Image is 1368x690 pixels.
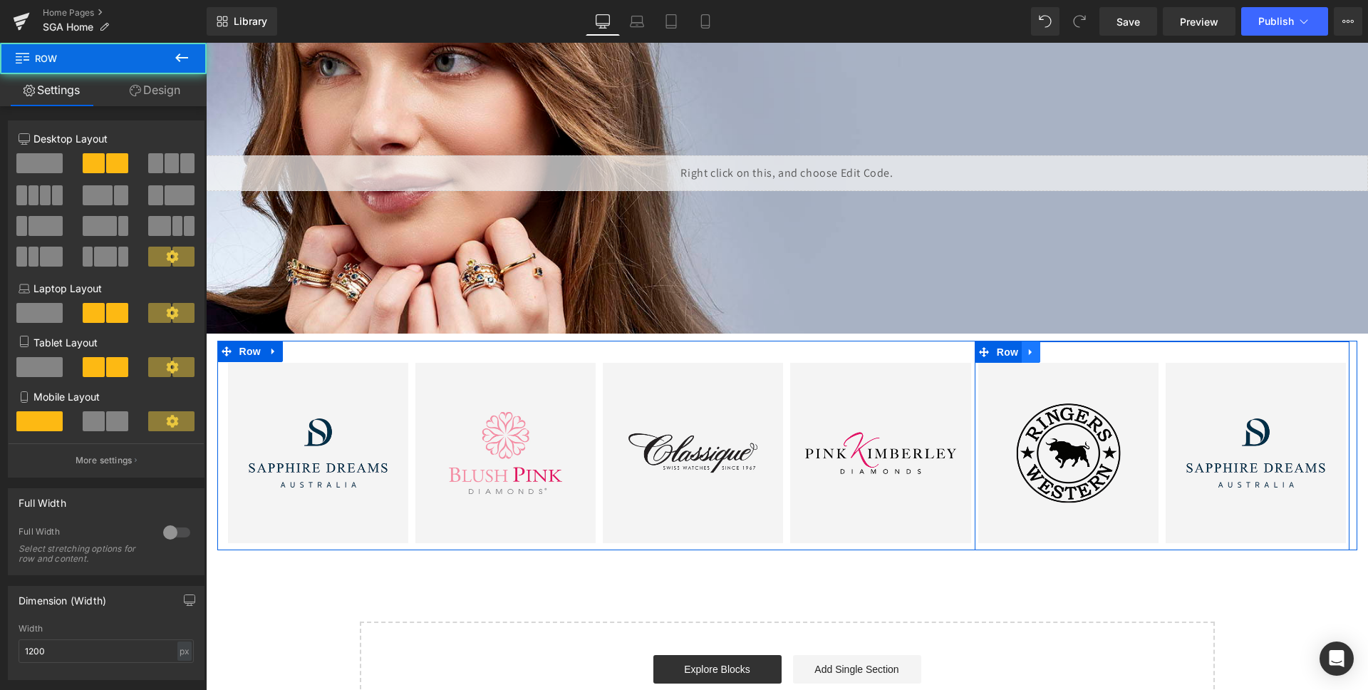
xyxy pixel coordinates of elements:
a: Laptop [620,7,654,36]
a: Mobile [688,7,722,36]
input: auto [19,639,194,663]
span: Library [234,15,267,28]
p: Tablet Layout [19,335,194,350]
div: Full Width [19,489,66,509]
a: Preview [1163,7,1235,36]
p: Laptop Layout [19,281,194,296]
div: Open Intercom Messenger [1320,642,1354,676]
a: Tablet [654,7,688,36]
a: Add Single Section [587,612,715,641]
div: Width [19,624,194,634]
span: Preview [1180,14,1218,29]
span: Publish [1258,16,1294,27]
a: Expand / Collapse [816,299,834,320]
a: Home Pages [43,7,207,19]
p: Mobile Layout [19,389,194,404]
button: Publish [1241,7,1328,36]
a: Desktop [586,7,620,36]
button: More [1334,7,1362,36]
span: Row [30,298,58,319]
a: Expand / Collapse [58,298,77,319]
div: Dimension (Width) [19,587,106,607]
div: Full Width [19,526,149,541]
button: Undo [1031,7,1059,36]
a: Design [103,74,207,106]
div: Select stretching options for row and content. [19,544,147,564]
span: Row [14,43,157,74]
div: px [177,642,192,661]
button: More settings [9,443,204,477]
a: Explore Blocks [447,612,576,641]
span: Row [787,299,816,320]
span: Save [1116,14,1140,29]
button: Redo [1065,7,1094,36]
span: SGA Home [43,21,93,33]
a: New Library [207,7,277,36]
p: Desktop Layout [19,131,194,146]
p: More settings [76,454,133,467]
